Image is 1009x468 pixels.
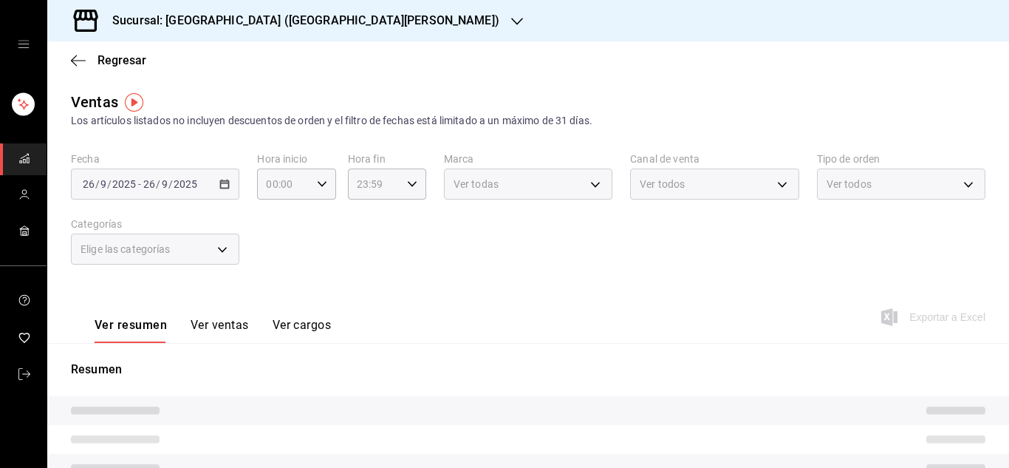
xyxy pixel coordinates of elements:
button: Ver ventas [191,318,249,343]
span: Ver todas [454,177,499,191]
div: Ventas [71,91,118,113]
input: -- [100,178,107,190]
h3: Sucursal: [GEOGRAPHIC_DATA] ([GEOGRAPHIC_DATA][PERSON_NAME]) [100,12,499,30]
input: -- [82,178,95,190]
p: Resumen [71,361,985,379]
label: Tipo de orden [817,154,985,164]
label: Canal de venta [630,154,798,164]
button: open drawer [18,38,30,50]
label: Hora fin [348,154,426,164]
label: Marca [444,154,612,164]
span: Elige las categorías [81,242,171,257]
button: Ver resumen [95,318,167,343]
label: Categorías [71,219,239,229]
span: - [138,178,141,190]
span: / [168,178,173,190]
span: Ver todos [640,177,685,191]
input: -- [161,178,168,190]
input: ---- [112,178,137,190]
span: / [107,178,112,190]
button: Ver cargos [273,318,332,343]
span: / [156,178,160,190]
span: Regresar [98,53,146,67]
span: Ver todos [827,177,872,191]
label: Hora inicio [257,154,335,164]
input: ---- [173,178,198,190]
div: navigation tabs [95,318,331,343]
button: Regresar [71,53,146,67]
div: Los artículos listados no incluyen descuentos de orden y el filtro de fechas está limitado a un m... [71,113,985,129]
span: / [95,178,100,190]
img: Tooltip marker [125,93,143,112]
label: Fecha [71,154,239,164]
input: -- [143,178,156,190]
